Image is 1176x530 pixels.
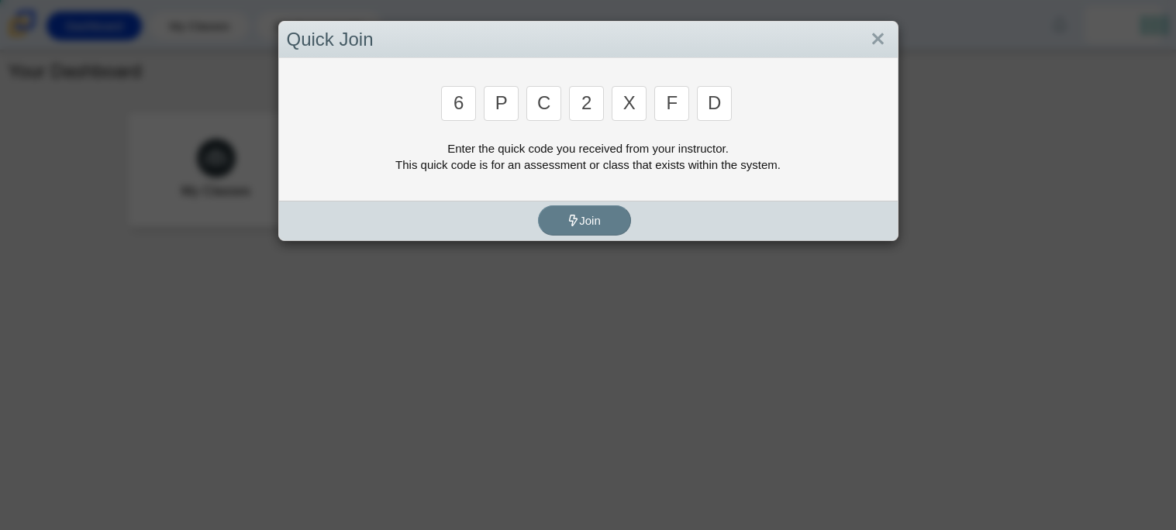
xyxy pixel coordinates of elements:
[866,26,890,53] a: Close
[484,86,519,121] input: Enter Access Code Digit 2
[612,86,647,121] input: Enter Access Code Digit 5
[538,205,631,236] button: Join
[526,86,561,121] input: Enter Access Code Digit 3
[279,22,898,58] div: Quick Join
[287,140,890,173] div: Enter the quick code you received from your instructor. This quick code is for an assessment or c...
[567,214,601,227] span: Join
[654,86,689,121] input: Enter Access Code Digit 6
[569,86,604,121] input: Enter Access Code Digit 4
[441,86,476,121] input: Enter Access Code Digit 1
[697,86,732,121] input: Enter Access Code Digit 7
